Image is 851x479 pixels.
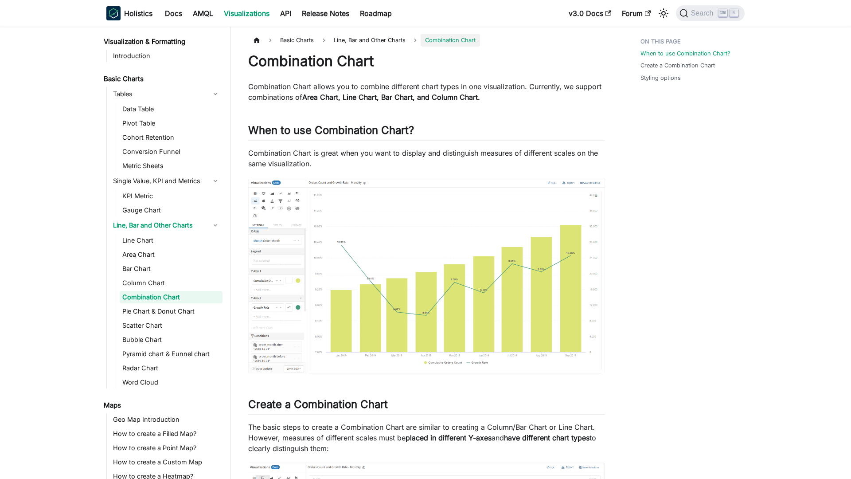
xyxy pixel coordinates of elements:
a: Visualizations [219,6,275,20]
a: Column Chart [120,277,223,289]
a: How to create a Filled Map? [110,428,223,440]
a: Maps [101,399,223,412]
a: Area Chart [120,248,223,261]
strong: placed in different Y-axes [406,433,492,442]
a: v3.0 Docs [563,6,617,20]
a: When to use Combination Chart? [640,49,730,58]
a: Single Value, KPI and Metrics [110,174,223,188]
a: Pivot Table [120,117,223,130]
a: Docs [160,6,187,20]
a: Release Notes [297,6,355,20]
strong: Area Chart, Line Chart, Bar Chart, and Column Chart. [302,93,480,102]
p: The basic steps to create a Combination Chart are similar to creating a Column/Bar Chart or Line ... [248,422,605,454]
img: Holistics [106,6,121,20]
a: Radar Chart [120,362,223,374]
a: Roadmap [355,6,397,20]
a: AMQL [187,6,219,20]
a: Bubble Chart [120,334,223,346]
kbd: K [730,9,738,17]
a: Create a Combination Chart [640,61,715,70]
span: Search [688,9,719,17]
button: Switch between dark and light mode (currently light mode) [656,6,671,20]
a: Data Table [120,103,223,115]
a: Introduction [110,50,223,62]
a: Visualization & Formatting [101,35,223,48]
nav: Docs sidebar [98,27,230,479]
a: Word Cloud [120,376,223,389]
a: Line, Bar and Other Charts [110,218,223,232]
a: Bar Chart [120,263,223,275]
a: Basic Charts [101,73,223,85]
a: Gauge Chart [120,204,223,216]
a: Styling options [640,74,681,82]
a: Pyramid chart & Funnel chart [120,348,223,360]
h1: Combination Chart [248,52,605,70]
strong: have different chart types [504,433,589,442]
a: KPI Metric [120,190,223,202]
h2: Create a Combination Chart [248,398,605,415]
a: Cohort Retention [120,131,223,144]
a: Home page [248,34,265,47]
a: API [275,6,297,20]
a: Line Chart [120,234,223,247]
span: Basic Charts [276,34,318,47]
a: Conversion Funnel [120,145,223,158]
nav: Breadcrumbs [248,34,605,47]
a: How to create a Point Map? [110,442,223,454]
a: Pie Chart & Donut Chart [120,305,223,318]
a: Scatter Chart [120,319,223,332]
span: Combination Chart [421,34,480,47]
a: HolisticsHolistics [106,6,152,20]
p: Combination Chart allows you to combine different chart types in one visualization. Currently, we... [248,81,605,102]
a: Geo Map Introduction [110,413,223,426]
a: Tables [110,87,223,101]
h2: When to use Combination Chart? [248,124,605,141]
a: Metric Sheets [120,160,223,172]
span: Line, Bar and Other Charts [329,34,410,47]
p: Combination Chart is great when you want to display and distinguish measures of different scales ... [248,148,605,169]
a: Combination Chart [120,291,223,303]
b: Holistics [124,8,152,19]
button: Search (Ctrl+K) [676,5,745,21]
a: Forum [617,6,656,20]
a: How to create a Custom Map [110,456,223,468]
